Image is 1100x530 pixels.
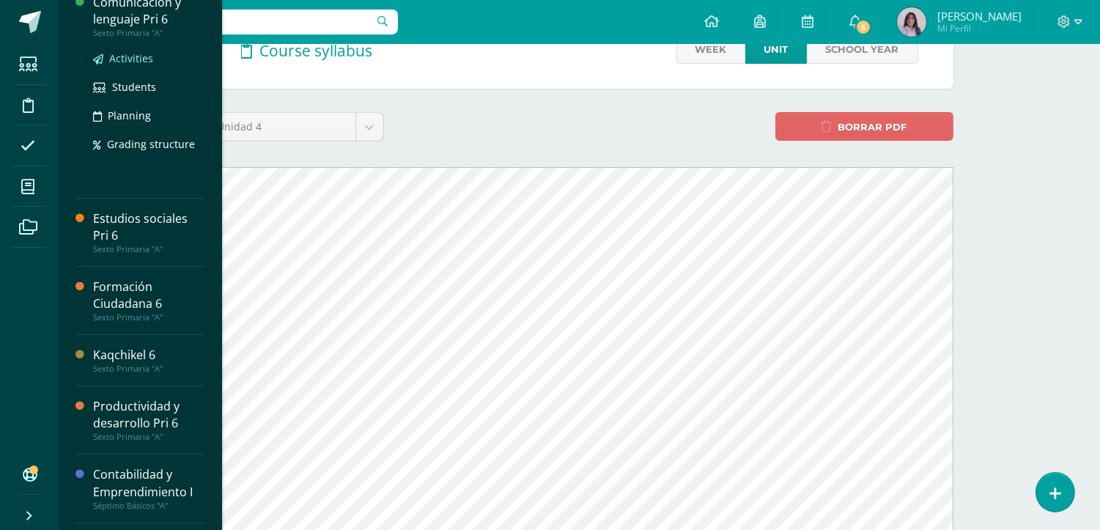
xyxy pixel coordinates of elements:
[93,466,204,500] div: Contabilidad y Emprendimiento I
[855,19,871,35] span: 5
[93,364,204,374] div: Sexto Primaria "A"
[93,347,204,364] div: Kaqchikel 6
[93,279,204,323] a: Formación Ciudadana 6Sexto Primaria "A"
[93,398,204,432] div: Productividad y desarrollo Pri 6
[93,28,204,38] div: Sexto Primaria "A"
[93,244,204,254] div: Sexto Primaria "A"
[676,35,745,64] a: Week
[807,35,918,64] a: School year
[937,22,1022,34] span: Mi Perfil
[107,137,195,151] span: Grading structure
[93,78,204,95] a: Students
[207,113,383,141] a: Unidad 4
[93,398,204,442] a: Productividad y desarrollo Pri 6Sexto Primaria "A"
[112,80,156,94] span: Students
[218,113,344,141] span: Unidad 4
[745,35,807,64] a: Unit
[897,7,926,37] img: 2e7ec2bf65bdb1b7ba449eab1a65d432.png
[260,40,373,61] span: Course syllabus
[109,51,153,65] span: Activities
[838,114,907,141] span: Borrar PDF
[93,210,204,254] a: Estudios sociales Pri 6Sexto Primaria "A"
[775,112,953,141] a: Borrar PDF
[93,210,204,244] div: Estudios sociales Pri 6
[108,108,151,122] span: Planning
[93,312,204,323] div: Sexto Primaria "A"
[93,432,204,442] div: Sexto Primaria "A"
[68,10,398,34] input: Search a user…
[937,9,1022,23] span: [PERSON_NAME]
[93,136,204,152] a: Grading structure
[93,279,204,312] div: Formación Ciudadana 6
[93,501,204,511] div: Séptimo Básicos "A"
[93,466,204,510] a: Contabilidad y Emprendimiento ISéptimo Básicos "A"
[93,347,204,374] a: Kaqchikel 6Sexto Primaria "A"
[93,50,204,67] a: Activities
[93,107,204,124] a: Planning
